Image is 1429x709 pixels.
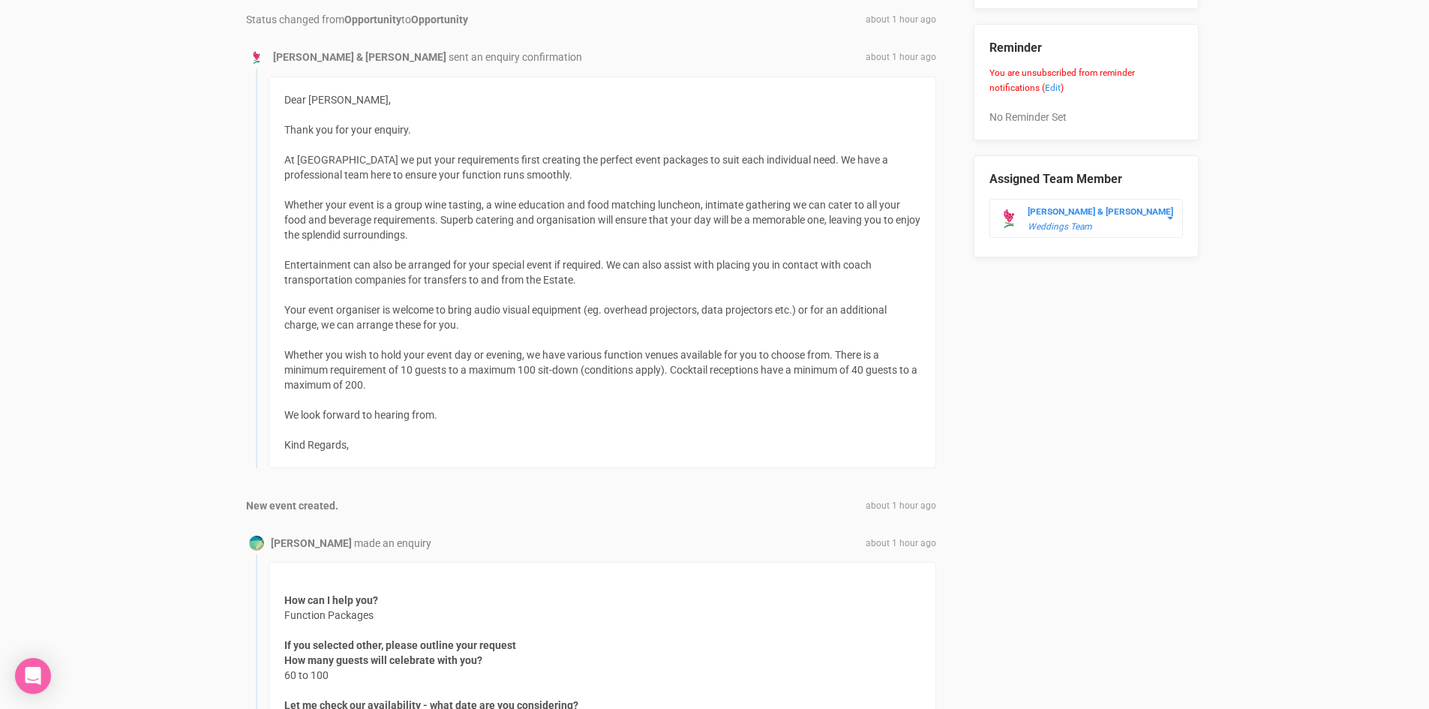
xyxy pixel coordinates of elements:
[866,51,936,64] span: about 1 hour ago
[249,50,264,65] img: open-uri20190322-4-14wp8y4
[269,77,936,468] div: Dear [PERSON_NAME], Thank you for your enquiry. At [GEOGRAPHIC_DATA] we put your requirements fir...
[284,593,378,623] span: Function Packages
[1028,221,1091,232] em: Weddings Team
[246,500,338,512] strong: New event created.
[866,537,936,550] span: about 1 hour ago
[989,40,1183,57] legend: Reminder
[284,594,378,606] strong: How can I help you?
[344,14,401,26] strong: Opportunity
[998,208,1020,230] img: open-uri20190322-4-14wp8y4
[866,500,936,512] span: about 1 hour ago
[354,537,431,549] span: made an enquiry
[989,199,1183,238] button: [PERSON_NAME] & [PERSON_NAME] Weddings Team
[989,171,1183,188] legend: Assigned Team Member
[1045,83,1061,93] a: Edit
[246,14,468,26] span: Status changed from to
[15,658,51,694] div: Open Intercom Messenger
[284,654,482,666] strong: How many guests will celebrate with you?
[449,51,582,63] span: sent an enquiry confirmation
[411,14,468,26] strong: Opportunity
[284,639,516,651] strong: If you selected other, please outline your request
[989,68,1135,93] small: You are unsubscribed from reminder notifications ( )
[866,14,936,26] span: about 1 hour ago
[1028,206,1173,217] strong: [PERSON_NAME] & [PERSON_NAME]
[273,51,446,63] strong: [PERSON_NAME] & [PERSON_NAME]
[249,536,264,551] img: Profile Image
[271,537,352,549] strong: [PERSON_NAME]
[284,653,482,683] span: 60 to 100
[989,25,1183,125] div: No Reminder Set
